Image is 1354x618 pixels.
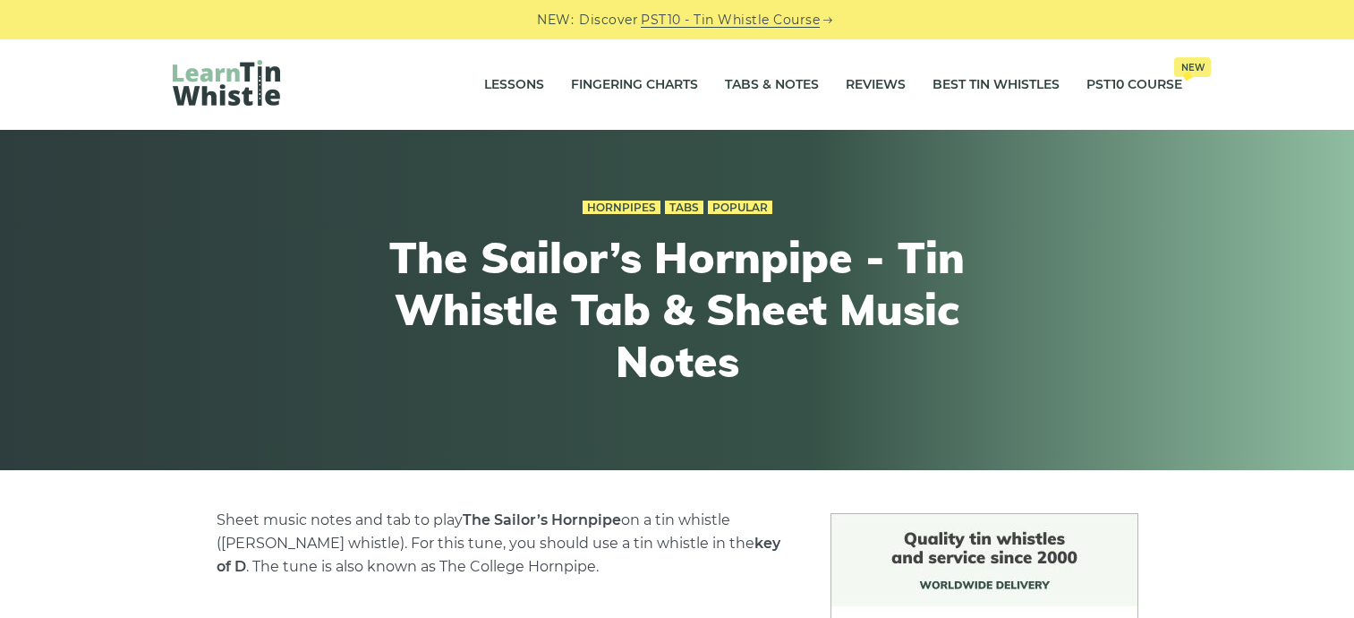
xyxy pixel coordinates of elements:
a: PST10 CourseNew [1086,63,1182,107]
a: Reviews [846,63,906,107]
a: Hornpipes [583,201,660,215]
h1: The Sailor’s Hornpipe - Tin Whistle Tab & Sheet Music Notes [348,232,1007,387]
a: Popular [708,201,772,215]
strong: key of D [217,535,780,575]
span: New [1174,57,1211,77]
a: Lessons [484,63,544,107]
p: Sheet music notes and tab to play on a tin whistle ([PERSON_NAME] whistle). For this tune, you sh... [217,509,788,579]
a: Fingering Charts [571,63,698,107]
strong: The Sailor’s Hornpipe [463,511,621,528]
a: Tabs & Notes [725,63,819,107]
a: Tabs [665,201,703,215]
a: Best Tin Whistles [932,63,1060,107]
img: LearnTinWhistle.com [173,60,280,106]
